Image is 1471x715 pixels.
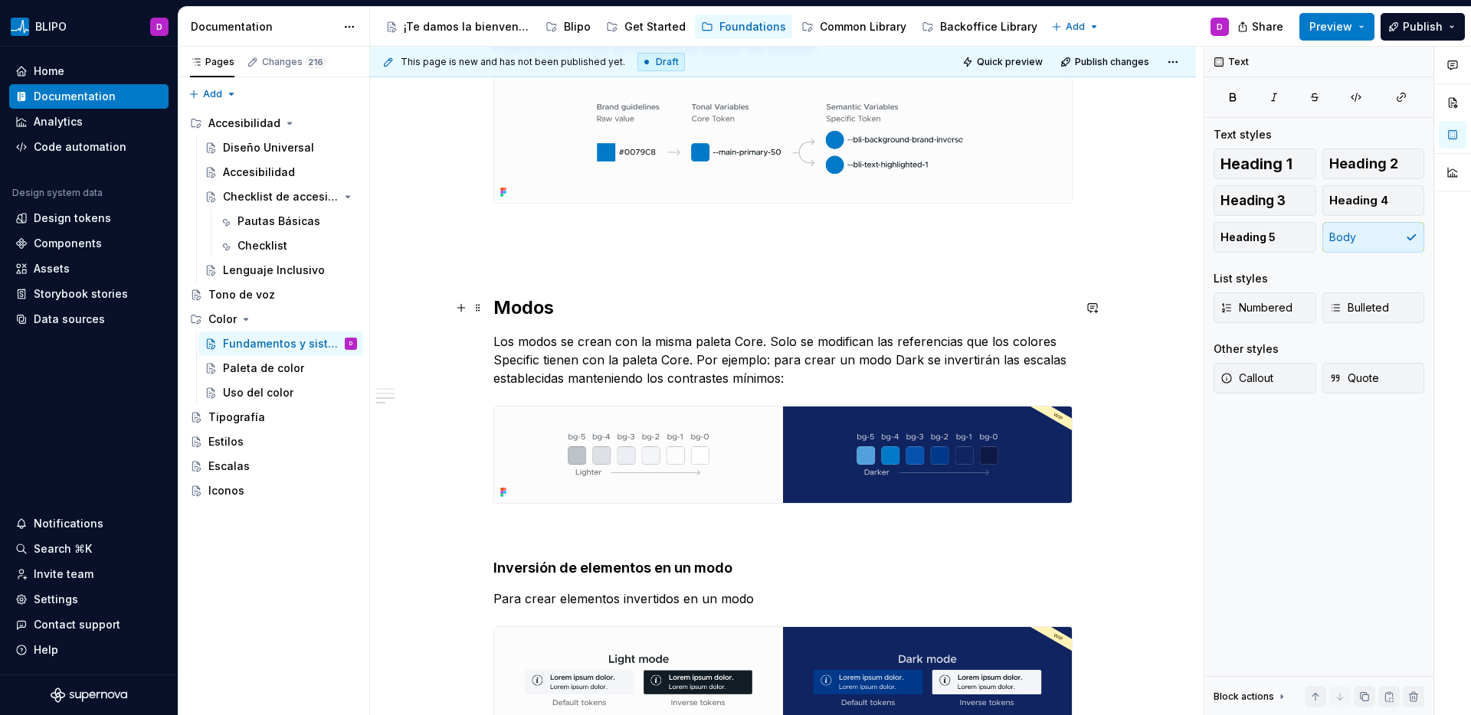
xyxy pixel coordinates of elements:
div: Lenguaje Inclusivo [223,263,325,278]
div: Design tokens [34,211,111,226]
a: Common Library [795,15,912,39]
img: a08eb30a-9c6f-4067-8417-d4055c467c88.png [494,77,1072,203]
div: Tono de voz [208,287,275,302]
span: Heading 3 [1220,193,1286,208]
div: Notifications [34,516,103,531]
div: Contact support [34,617,120,632]
a: Fundamentos y sistemaD [198,331,363,356]
a: Components [9,231,169,256]
button: Callout [1214,363,1316,393]
div: Search ⌘K [34,541,92,557]
button: Search ⌘K [9,537,169,561]
div: Pautas Básicas [238,214,320,229]
span: Quote [1329,371,1379,386]
a: Backoffice Library [916,15,1043,39]
button: Notifications [9,511,169,536]
a: ¡Te damos la bienvenida a Blipo! [379,15,536,39]
a: Uso del color [198,380,363,405]
span: 216 [306,56,326,68]
div: Help [34,642,58,658]
button: Heading 2 [1322,149,1425,179]
button: Numbered [1214,292,1316,323]
div: Storybook stories [34,286,128,302]
div: D [1217,21,1223,33]
a: Supernova Logo [51,687,127,703]
span: Publish [1403,19,1443,34]
a: Checklist de accesibilidad [198,184,363,209]
div: Uso del color [223,385,293,400]
a: Blipo [539,15,597,39]
button: Add [1047,16,1104,38]
div: Tipografía [208,410,265,425]
button: Preview [1299,13,1374,41]
span: Share [1252,19,1283,34]
div: D [349,336,352,351]
div: Foundations [719,19,786,34]
button: Publish changes [1056,51,1156,73]
button: Publish [1381,13,1465,41]
a: Pautas Básicas [213,209,363,233]
button: Add [184,83,241,105]
div: Escalas [208,459,250,474]
a: Iconos [184,478,363,503]
a: Diseño Universal [198,135,363,160]
span: Numbered [1220,300,1292,315]
a: Data sources [9,307,169,331]
button: Heading 3 [1214,185,1316,216]
div: Changes [262,56,326,68]
a: Tipografía [184,405,363,429]
button: Heading 4 [1322,185,1425,216]
img: 6d94b482-e687-4c59-9b43-ee8b42cf991c.png [494,406,1072,503]
a: Documentation [9,84,169,109]
a: Code automation [9,135,169,159]
span: Heading 5 [1220,230,1276,245]
div: Checklist de accesibilidad [223,189,339,204]
div: Backoffice Library [940,19,1037,34]
span: Heading 4 [1329,193,1388,208]
button: Share [1230,13,1293,41]
div: Iconos [208,483,244,498]
a: Storybook stories [9,282,169,306]
p: Los modos se crean con la misma paleta Core. Solo se modifican las referencias que los colores Sp... [493,332,1073,387]
span: Publish changes [1075,56,1149,68]
a: Settings [9,587,169,612]
div: ¡Te damos la bienvenida a Blipo! [404,19,530,34]
h4: Inversión de elementos en un modo [493,559,1073,577]
a: Analytics [9,109,169,134]
div: List styles [1214,271,1268,286]
h2: Modos [493,295,1073,320]
span: Quick preview [977,56,1043,68]
a: Checklist [213,233,363,258]
a: Estilos [184,429,363,454]
div: Text styles [1214,127,1272,142]
div: Color [208,312,237,327]
div: Settings [34,592,78,607]
span: Add [203,88,222,100]
div: Invite team [34,566,93,582]
div: Checklist [238,238,287,253]
span: Heading 2 [1329,156,1398,171]
a: Tono de voz [184,282,363,307]
div: Data sources [34,312,105,327]
button: Contact support [9,612,169,637]
div: Assets [34,261,70,276]
div: Estilos [208,434,244,449]
span: Preview [1309,19,1352,34]
span: Bulleted [1329,300,1389,315]
div: Page tree [379,11,1043,42]
div: Pages [190,56,234,68]
a: Invite team [9,562,169,586]
span: Heading 1 [1220,156,1292,171]
div: Fundamentos y sistema [223,336,342,351]
div: Code automation [34,139,126,155]
a: Accesibilidad [198,160,363,184]
img: 45309493-d480-4fb3-9f86-8e3098b627c9.png [11,18,29,36]
div: Documentation [191,19,336,34]
div: Common Library [820,19,906,34]
span: Callout [1220,371,1273,386]
button: Bulleted [1322,292,1425,323]
button: Help [9,638,169,662]
button: Quote [1322,363,1425,393]
div: Components [34,236,102,251]
a: Escalas [184,454,363,478]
